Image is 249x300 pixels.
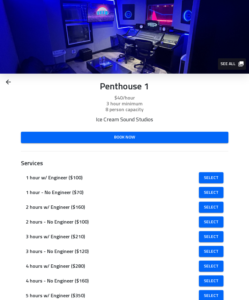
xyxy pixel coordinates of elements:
a: Book Now [21,132,228,143]
span: Select [204,233,219,240]
p: 3 hour minimum [21,100,228,107]
div: 4 hours w/ Engineer ($280) [21,259,228,274]
h3: Services [21,159,228,168]
span: 3 hours w/ Engineer ($210) [26,233,200,240]
a: Select [199,231,223,242]
span: 2 hours w/ Engineer ($160) [26,204,200,211]
div: 2 hours - No Engineer ($100) [21,215,228,229]
a: Select [199,216,223,228]
span: Book Now [26,134,223,141]
span: Select [204,277,219,285]
span: 4 hours - No Engineer ($160) [26,277,200,285]
span: 3 hours - No Engineer ($120) [26,248,200,255]
span: Select [204,292,219,299]
p: $40/hour [21,94,228,102]
a: Select [199,172,223,183]
div: 3 hours w/ Engineer ($210) [21,229,228,244]
div: 4 hours - No Engineer ($160) [21,274,228,288]
p: 8 person capacity [21,106,228,113]
span: 4 hours w/ Engineer ($280) [26,263,200,270]
span: Select [204,247,219,255]
a: Select [199,246,223,257]
div: 3 hours - No Engineer ($120) [21,244,228,259]
span: 1 hour w/ Engineer ($100) [26,174,200,181]
span: 1 hour - No Engineer ($70) [26,189,200,196]
span: Select [204,262,219,270]
div: 1 hour w/ Engineer ($100) [21,170,228,185]
div: 2 hours w/ Engineer ($160) [21,200,228,215]
span: 2 hours - No Engineer ($100) [26,218,200,226]
span: See all [220,60,243,68]
p: Penthouse 1 [21,81,228,93]
span: Select [204,174,219,181]
span: 5 hours w/ Engineer ($350) [26,292,200,299]
p: Ice Cream Sound Studios [21,116,228,123]
a: Select [199,260,223,272]
a: Select [199,201,223,213]
a: Select [199,187,223,198]
span: Select [204,203,219,211]
div: 1 hour - No Engineer ($70) [21,185,228,200]
button: See all [218,58,246,70]
span: Select [204,189,219,196]
span: Select [204,218,219,226]
a: Select [199,275,223,286]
